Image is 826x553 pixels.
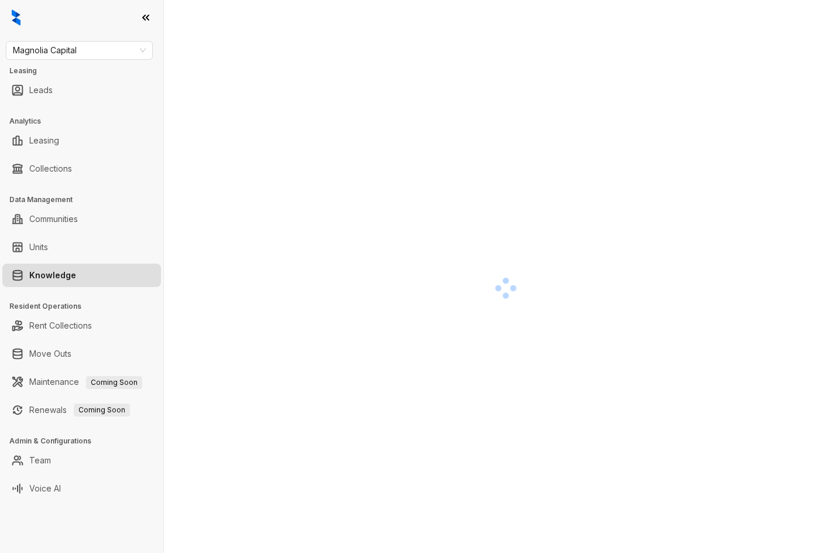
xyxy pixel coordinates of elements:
li: Team [2,449,161,472]
a: RenewalsComing Soon [29,398,130,422]
li: Leads [2,78,161,102]
a: Voice AI [29,477,61,500]
li: Move Outs [2,342,161,366]
li: Collections [2,157,161,180]
li: Renewals [2,398,161,422]
li: Units [2,235,161,259]
span: Coming Soon [74,404,130,417]
h3: Data Management [9,194,163,205]
li: Leasing [2,129,161,152]
a: Collections [29,157,72,180]
img: logo [12,9,20,26]
h3: Resident Operations [9,301,163,312]
a: Leads [29,78,53,102]
a: Communities [29,207,78,231]
li: Rent Collections [2,314,161,337]
span: Coming Soon [86,376,142,389]
a: Team [29,449,51,472]
li: Knowledge [2,264,161,287]
span: Magnolia Capital [13,42,146,59]
h3: Analytics [9,116,163,127]
li: Voice AI [2,477,161,500]
li: Communities [2,207,161,231]
a: Units [29,235,48,259]
h3: Admin & Configurations [9,436,163,446]
a: Rent Collections [29,314,92,337]
a: Leasing [29,129,59,152]
a: Move Outs [29,342,71,366]
a: Knowledge [29,264,76,287]
li: Maintenance [2,370,161,394]
h3: Leasing [9,66,163,76]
